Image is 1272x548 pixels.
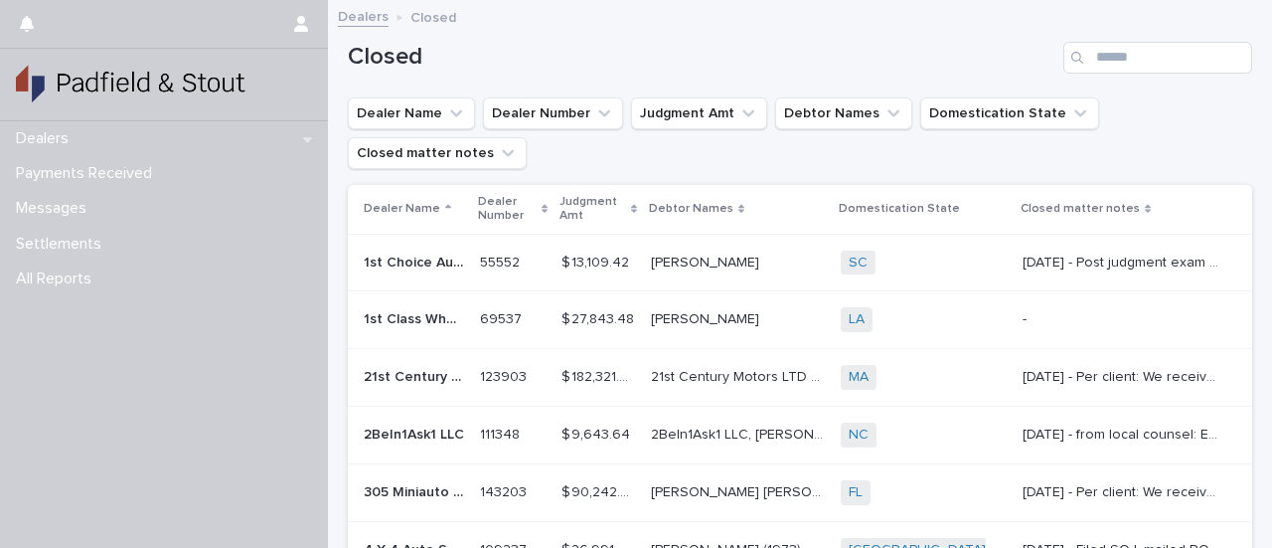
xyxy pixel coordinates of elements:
p: Domestication State [839,198,960,220]
p: 7/2/25 - Per client: We received notice this morning that the IPG, Antonio Miranda, filed a Ch.7 ... [1023,480,1224,501]
p: 21st Century Motors LTD. [364,365,468,386]
button: Debtor Names [775,97,912,129]
h1: Closed [348,43,1055,72]
a: SC [849,255,868,272]
button: Dealer Name [348,97,475,129]
a: LA [849,311,865,328]
p: 1st Choice Auto, LLC [364,251,468,272]
p: 111348 [480,423,524,444]
p: 123903 [480,365,531,386]
p: 10/9/24 - from local counsel: Execution returned unsatisfied the sheriff. Both PGs have poor cred... [1023,423,1224,444]
p: 2BeIn1Ask1 LLC, Lotharius Jamaal Bell [651,423,829,444]
p: $ 13,109.42 [561,251,633,272]
p: Closed [410,5,456,27]
p: - [1023,307,1031,328]
tr: 2BeIn1Ask1 LLC2BeIn1Ask1 LLC 111348111348 $ 9,643.64$ 9,643.64 2BeIn1Ask1 LLC, [PERSON_NAME] [PER... [348,406,1252,463]
p: [PERSON_NAME] [651,307,763,328]
button: Judgment Amt [631,97,767,129]
p: Dealer Name [364,198,440,220]
p: Debtor Names [649,198,733,220]
p: 12/17/24 - Per client: We received notice this morning that the Damon Gagnon filed a Ch. 13 Bk. P... [1023,365,1224,386]
p: Dealers [8,129,84,148]
p: 143203 [480,480,531,501]
p: 1st Class Wholesale [364,307,468,328]
button: Closed matter notes [348,137,527,169]
p: Dealer Number [478,191,537,228]
p: All Reports [8,270,107,288]
p: $ 27,843.48 [561,307,638,328]
img: gSPaZaQw2XYDTaYHK8uQ [16,65,245,104]
p: Messages [8,199,102,218]
a: Dealers [338,4,389,27]
button: Domestication State [920,97,1099,129]
p: Judgment Amt [559,191,626,228]
tr: 305 Miniauto Corp.305 Miniauto Corp. 143203143203 $ 90,242.86$ 90,242.86 [PERSON_NAME] [PERSON_NA... [348,463,1252,521]
p: 21st Century Motors LTD and Damon F Gagnon [651,365,829,386]
p: 69537 [480,307,526,328]
tr: 21st Century Motors LTD.21st Century Motors LTD. 123903123903 $ 182,321.46$ 182,321.46 21st Centu... [348,349,1252,407]
a: MA [849,369,869,386]
a: FL [849,484,863,501]
p: 305 Miniauto Corp. [364,480,468,501]
p: Settlements [8,235,117,254]
button: Dealer Number [483,97,623,129]
p: Payments Received [8,164,168,183]
p: $ 182,321.46 [561,365,639,386]
p: Antonio Leandro Arrocha Miranda [651,480,829,501]
a: NC [849,427,869,444]
p: 2BeIn1Ask1 LLC [364,423,468,444]
p: $ 90,242.86 [561,480,639,501]
tr: 1st Class Wholesale1st Class Wholesale 6953769537 $ 27,843.48$ 27,843.48 [PERSON_NAME][PERSON_NAM... [348,291,1252,349]
p: 8/12/24 - Post judgment exam showed no tax returns filed in the last 3 years, no equity in real e... [1023,251,1224,272]
p: [PERSON_NAME] [651,251,763,272]
input: Search [1063,42,1252,74]
p: Closed matter notes [1021,198,1140,220]
p: $ 9,643.64 [561,423,634,444]
p: 55552 [480,251,524,272]
tr: 1st Choice Auto, LLC1st Choice Auto, LLC 5555255552 $ 13,109.42$ 13,109.42 [PERSON_NAME][PERSON_N... [348,234,1252,291]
